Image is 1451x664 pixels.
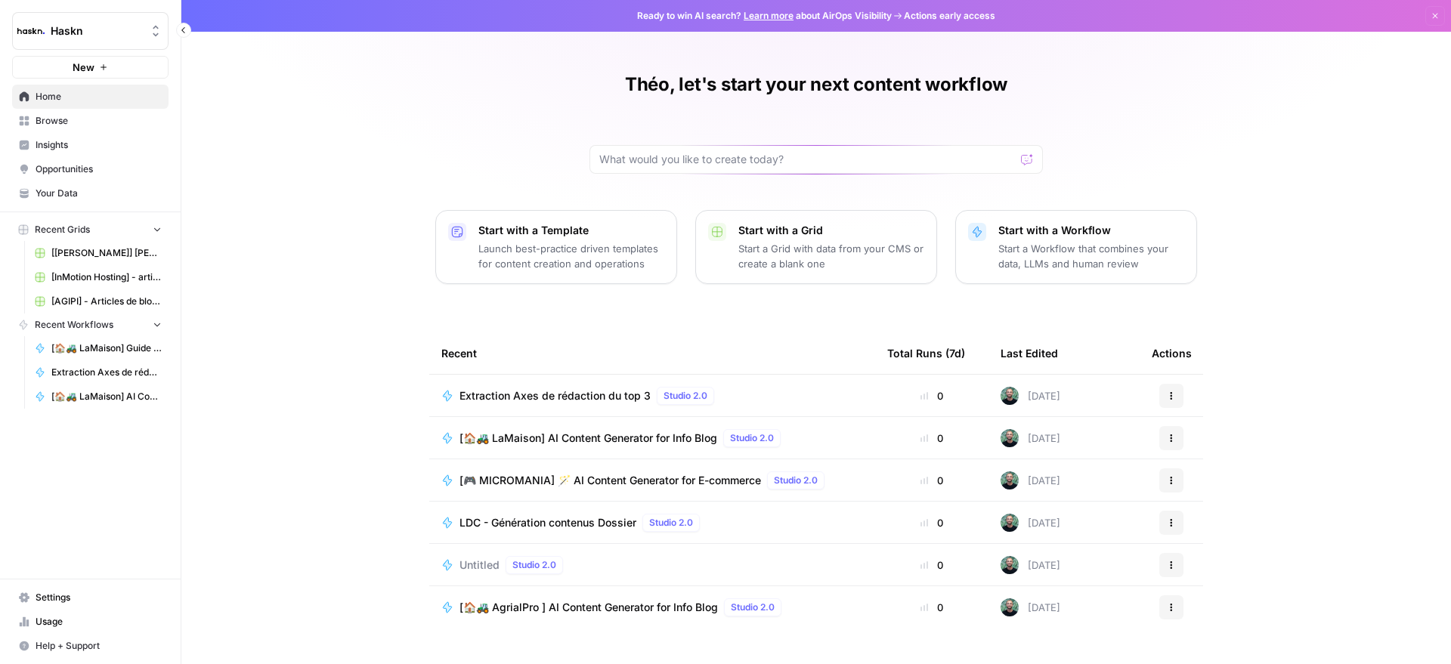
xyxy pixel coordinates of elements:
a: Your Data [12,181,169,205]
span: Ready to win AI search? about AirOps Visibility [637,9,892,23]
span: Extraction Axes de rédaction du top 3 [51,366,162,379]
a: [InMotion Hosting] - article de blog 2000 mots [28,265,169,289]
a: Learn more [744,10,794,21]
a: Extraction Axes de rédaction du top 3Studio 2.0 [441,387,863,405]
img: Haskn Logo [17,17,45,45]
button: New [12,56,169,79]
p: Start with a Grid [738,223,924,238]
button: Workspace: Haskn [12,12,169,50]
span: Untitled [459,557,500,573]
div: 0 [887,388,976,403]
p: Start a Workflow that combines your data, LLMs and human review [998,241,1184,271]
div: Actions [1152,332,1192,374]
span: Haskn [51,23,142,39]
img: eldrt0s0bgdfrxd9l65lxkaynort [1001,556,1019,574]
img: eldrt0s0bgdfrxd9l65lxkaynort [1001,514,1019,532]
span: [🏠🚜 AgrialPro ] AI Content Generator for Info Blog [459,600,718,615]
span: Recent Grids [35,223,90,236]
div: [DATE] [1001,471,1060,490]
div: [DATE] [1001,429,1060,447]
span: Actions early access [904,9,995,23]
div: 0 [887,431,976,446]
a: [🏠🚜 LaMaison] AI Content Generator for Info BlogStudio 2.0 [441,429,863,447]
a: Usage [12,610,169,634]
button: Start with a TemplateLaunch best-practice driven templates for content creation and operations [435,210,677,284]
a: [AGIPI] - Articles de blog - Optimisations Grid [28,289,169,313]
a: [🏠🚜 AgrialPro ] AI Content Generator for Info BlogStudio 2.0 [441,598,863,616]
div: [DATE] [1001,387,1060,405]
button: Start with a GridStart a Grid with data from your CMS or create a blank one [695,210,937,284]
img: eldrt0s0bgdfrxd9l65lxkaynort [1001,598,1019,616]
img: eldrt0s0bgdfrxd9l65lxkaynort [1001,387,1019,405]
img: eldrt0s0bgdfrxd9l65lxkaynort [1001,429,1019,447]
span: Insights [36,138,162,152]
a: Settings [12,585,169,610]
div: [DATE] [1001,556,1060,574]
div: 0 [887,515,976,530]
div: [DATE] [1001,598,1060,616]
a: [🏠🚜 LaMaison] AI Content Generator for Info Blog [28,385,169,409]
input: What would you like to create today? [599,152,1015,167]
a: Home [12,85,169,109]
button: Start with a WorkflowStart a Workflow that combines your data, LLMs and human review [955,210,1197,284]
span: Your Data [36,187,162,200]
span: Studio 2.0 [664,389,707,403]
span: [🎮 MICROMANIA] 🪄 AI Content Generator for E-commerce [459,473,761,488]
span: [🏠🚜 LaMaison] AI Content Generator for Info Blog [459,431,717,446]
a: Extraction Axes de rédaction du top 3 [28,360,169,385]
div: Recent [441,332,863,374]
a: Browse [12,109,169,133]
button: Recent Grids [12,218,169,241]
div: 0 [887,557,976,573]
span: Studio 2.0 [730,431,774,445]
button: Help + Support [12,634,169,658]
div: 0 [887,600,976,615]
span: LDC - Génération contenus Dossier [459,515,636,530]
span: Studio 2.0 [512,558,556,572]
span: Recent Workflows [35,318,113,332]
p: Start with a Workflow [998,223,1184,238]
span: [🏠🚜 LaMaison] Guide d'achat Generator [51,341,162,355]
span: [InMotion Hosting] - article de blog 2000 mots [51,270,162,284]
span: Browse [36,114,162,128]
span: Opportunities [36,162,162,176]
div: Last Edited [1001,332,1058,374]
span: [[PERSON_NAME]] [PERSON_NAME] & [PERSON_NAME] Test Grid (2) [51,246,162,260]
p: Launch best-practice driven templates for content creation and operations [478,241,664,271]
span: Extraction Axes de rédaction du top 3 [459,388,651,403]
span: [AGIPI] - Articles de blog - Optimisations Grid [51,295,162,308]
span: Help + Support [36,639,162,653]
div: 0 [887,473,976,488]
a: [[PERSON_NAME]] [PERSON_NAME] & [PERSON_NAME] Test Grid (2) [28,241,169,265]
span: [🏠🚜 LaMaison] AI Content Generator for Info Blog [51,390,162,403]
span: Studio 2.0 [774,474,818,487]
span: Home [36,90,162,103]
a: LDC - Génération contenus DossierStudio 2.0 [441,514,863,532]
a: [🎮 MICROMANIA] 🪄 AI Content Generator for E-commerceStudio 2.0 [441,471,863,490]
h1: Théo, let's start your next content workflow [625,73,1007,97]
img: eldrt0s0bgdfrxd9l65lxkaynort [1001,471,1019,490]
p: Start with a Template [478,223,664,238]
a: Opportunities [12,157,169,181]
span: Usage [36,615,162,628]
p: Start a Grid with data from your CMS or create a blank one [738,241,924,271]
span: New [73,60,94,75]
span: Studio 2.0 [731,601,775,614]
a: Insights [12,133,169,157]
div: Total Runs (7d) [887,332,965,374]
span: Settings [36,591,162,604]
a: UntitledStudio 2.0 [441,556,863,574]
button: Recent Workflows [12,313,169,336]
div: [DATE] [1001,514,1060,532]
span: Studio 2.0 [649,516,693,530]
a: [🏠🚜 LaMaison] Guide d'achat Generator [28,336,169,360]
